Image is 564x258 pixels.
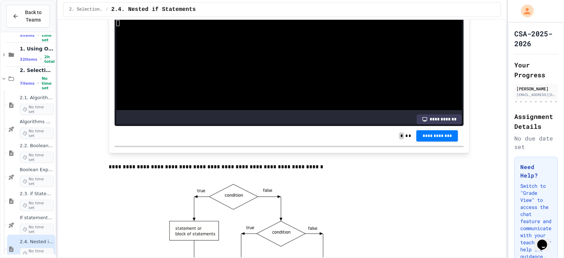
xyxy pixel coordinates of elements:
span: No time set [20,104,54,115]
h3: Need Help? [520,163,552,180]
h2: Assignment Details [514,112,558,131]
span: 1. Using Objects and Methods [20,46,54,52]
span: No time set [20,224,54,235]
button: Back to Teams [6,5,50,28]
span: 7 items [20,81,35,86]
span: If statements and Control Flow - Quiz [20,215,54,221]
span: No time set [20,152,54,163]
span: / [106,7,108,12]
div: No due date set [514,134,558,151]
span: 32 items [20,57,37,62]
span: 2.4. Nested if Statements [111,5,196,14]
span: 2.2. Boolean Expressions [20,143,54,149]
span: Boolean Expressions - Quiz [20,167,54,173]
iframe: chat widget [534,230,557,251]
div: [PERSON_NAME] [516,85,556,92]
span: Back to Teams [23,9,44,24]
span: • [37,32,39,38]
span: Algorithms with Selection and Repetition - Topic 2.1 [20,119,54,125]
span: No time set [20,128,54,139]
span: 9 items [20,33,35,38]
div: [EMAIL_ADDRESS][DOMAIN_NAME] [516,92,556,97]
span: 2.1. Algorithms with Selection and Repetition [20,95,54,101]
span: No time set [20,176,54,187]
div: My Account [514,3,535,19]
span: • [37,80,39,86]
span: 2h total [44,55,55,64]
span: 2. Selection and Iteration [69,7,103,12]
span: • [40,56,42,62]
span: 2.3. if Statements [20,191,54,197]
span: No time set [42,28,54,42]
h2: Your Progress [514,60,558,80]
span: No time set [20,200,54,211]
span: 2.4. Nested if Statements [20,239,54,245]
span: 2. Selection and Iteration [20,67,54,73]
span: No time set [42,76,54,90]
h1: CSA-2025-2026 [514,29,558,48]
